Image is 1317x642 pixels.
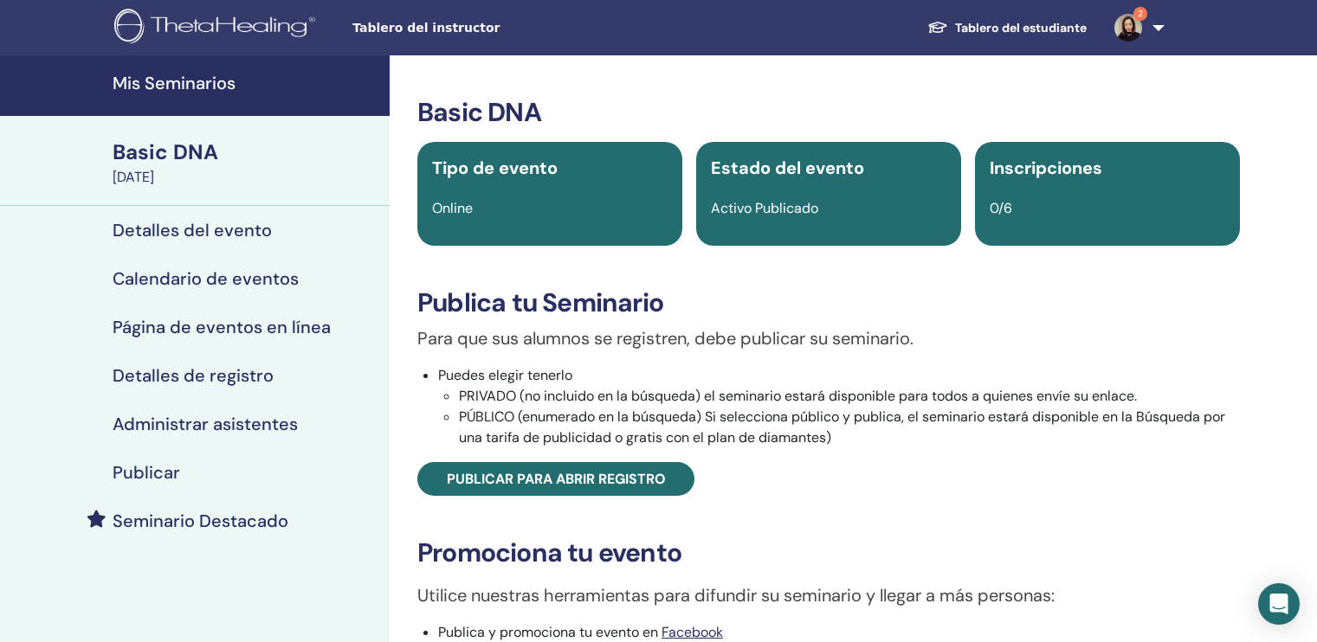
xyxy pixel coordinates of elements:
[417,537,1240,568] h3: Promociona tu evento
[417,462,694,496] a: Publicar para abrir registro
[113,268,299,289] h4: Calendario de eventos
[990,157,1102,179] span: Inscripciones
[113,317,331,337] h4: Página de eventos en línea
[438,365,1240,448] li: Puedes elegir tenerlo
[417,287,1240,318] h3: Publica tu Seminario
[114,9,321,48] img: logo.png
[113,138,379,167] div: Basic DNA
[447,470,666,488] span: Publicar para abrir registro
[113,462,180,483] h4: Publicar
[417,325,1240,351] p: Para que sus alumnos se registren, debe publicar su seminario.
[914,12,1101,44] a: Tablero del estudiante
[352,19,612,37] span: Tablero del instructor
[113,365,274,386] h4: Detalles de registro
[459,386,1240,407] li: PRIVADO (no incluido en la búsqueda) el seminario estará disponible para todos a quienes envíe su...
[417,582,1240,608] p: Utilice nuestras herramientas para difundir su seminario y llegar a más personas:
[113,220,272,241] h4: Detalles del evento
[927,20,948,35] img: graduation-cap-white.svg
[102,138,390,188] a: Basic DNA[DATE]
[459,407,1240,448] li: PÚBLICO (enumerado en la búsqueda) Si selecciona público y publica, el seminario estará disponibl...
[990,199,1012,217] span: 0/6
[432,199,473,217] span: Online
[113,73,379,93] h4: Mis Seminarios
[711,157,864,179] span: Estado del evento
[711,199,818,217] span: Activo Publicado
[1133,7,1147,21] span: 2
[417,97,1240,128] h3: Basic DNA
[432,157,558,179] span: Tipo de evento
[662,623,723,641] a: Facebook
[1258,583,1300,625] div: Open Intercom Messenger
[113,414,298,434] h4: Administrar asistentes
[113,167,379,188] div: [DATE]
[1114,14,1142,42] img: default.jpg
[113,510,288,531] h4: Seminario Destacado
